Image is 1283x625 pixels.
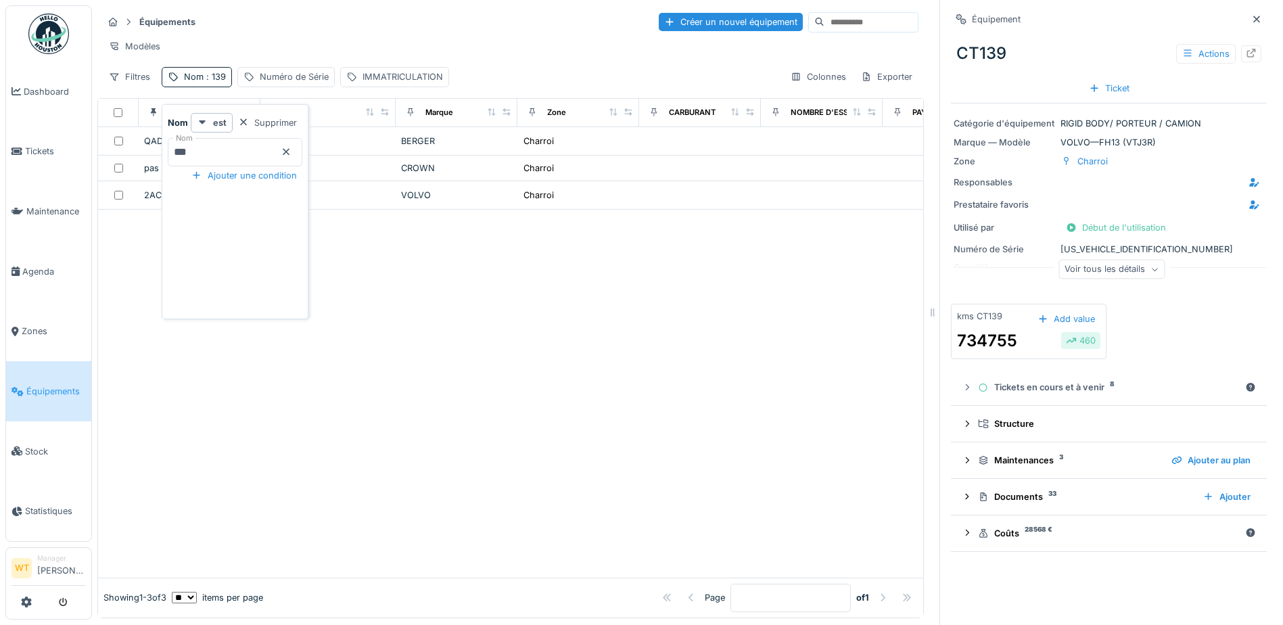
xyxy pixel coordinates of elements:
[954,136,1055,149] div: Marque — Modèle
[37,553,86,563] div: Manager
[954,243,1264,256] div: [US_VEHICLE_IDENTIFICATION_NUMBER]
[978,527,1240,540] div: Coûts
[791,107,860,118] div: NOMBRE D'ESSIEU
[1058,260,1165,279] div: Voir tous les détails
[954,136,1264,149] div: VOLVO — FH13 (VTJ3R)
[1198,488,1256,506] div: Ajouter
[103,37,166,56] div: Modèles
[1032,310,1100,328] div: Add value
[954,117,1264,130] div: RIGID BODY/ PORTEUR / CAMION
[144,189,254,202] div: 2ACG129
[168,116,188,129] strong: Nom
[363,70,443,83] div: IMMATRICULATION
[26,205,86,218] span: Maintenance
[956,484,1261,509] summary: Documents33Ajouter
[233,114,302,132] div: Supprimer
[24,85,86,98] span: Dashboard
[523,162,554,175] div: Charroi
[144,162,254,175] div: pas immatriculé
[954,198,1055,211] div: Prestataire favoris
[856,591,869,604] strong: of 1
[972,13,1021,26] div: Équipement
[1077,155,1108,168] div: Charroi
[103,591,166,604] div: Showing 1 - 3 of 3
[22,265,86,278] span: Agenda
[912,107,931,118] div: PAYS
[22,325,86,338] span: Zones
[957,310,1002,323] div: kms CT139
[26,385,86,398] span: Équipements
[25,445,86,458] span: Stock
[134,16,201,28] strong: Équipements
[855,67,918,87] div: Exporter
[954,176,1055,189] div: Responsables
[523,135,554,147] div: Charroi
[401,189,512,202] div: VOLVO
[956,521,1261,546] summary: Coûts28568 €
[1083,79,1135,97] div: Ticket
[547,107,566,118] div: Zone
[25,505,86,517] span: Statistiques
[978,454,1161,467] div: Maintenances
[957,329,1017,353] div: 734755
[1176,44,1236,64] div: Actions
[25,145,86,158] span: Tickets
[1166,451,1256,469] div: Ajouter au plan
[785,67,852,87] div: Colonnes
[659,13,803,31] div: Créer un nouvel équipement
[173,133,195,144] label: Nom
[669,107,716,118] div: CARBURANT
[186,166,302,185] div: Ajouter une condition
[401,162,512,175] div: CROWN
[172,591,263,604] div: items per page
[401,135,512,147] div: BERGER
[951,36,1267,71] div: CT139
[705,591,725,604] div: Page
[523,189,554,202] div: Charroi
[954,117,1055,130] div: Catégorie d'équipement
[103,67,156,87] div: Filtres
[954,243,1055,256] div: Numéro de Série
[11,558,32,578] li: WT
[1060,218,1171,237] div: Début de l'utilisation
[260,70,329,83] div: Numéro de Série
[144,135,254,147] div: QADR231
[37,553,86,582] li: [PERSON_NAME]
[956,375,1261,400] summary: Tickets en cours et à venir8
[28,14,69,54] img: Badge_color-CXgf-gQk.svg
[204,72,226,82] span: : 139
[954,221,1055,234] div: Utilisé par
[213,116,227,129] strong: est
[956,411,1261,436] summary: Structure
[978,381,1240,394] div: Tickets en cours et à venir
[978,417,1251,430] div: Structure
[425,107,453,118] div: Marque
[184,70,226,83] div: Nom
[954,155,1055,168] div: Zone
[978,490,1192,503] div: Documents
[956,448,1261,473] summary: Maintenances3Ajouter au plan
[1066,334,1096,347] div: 460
